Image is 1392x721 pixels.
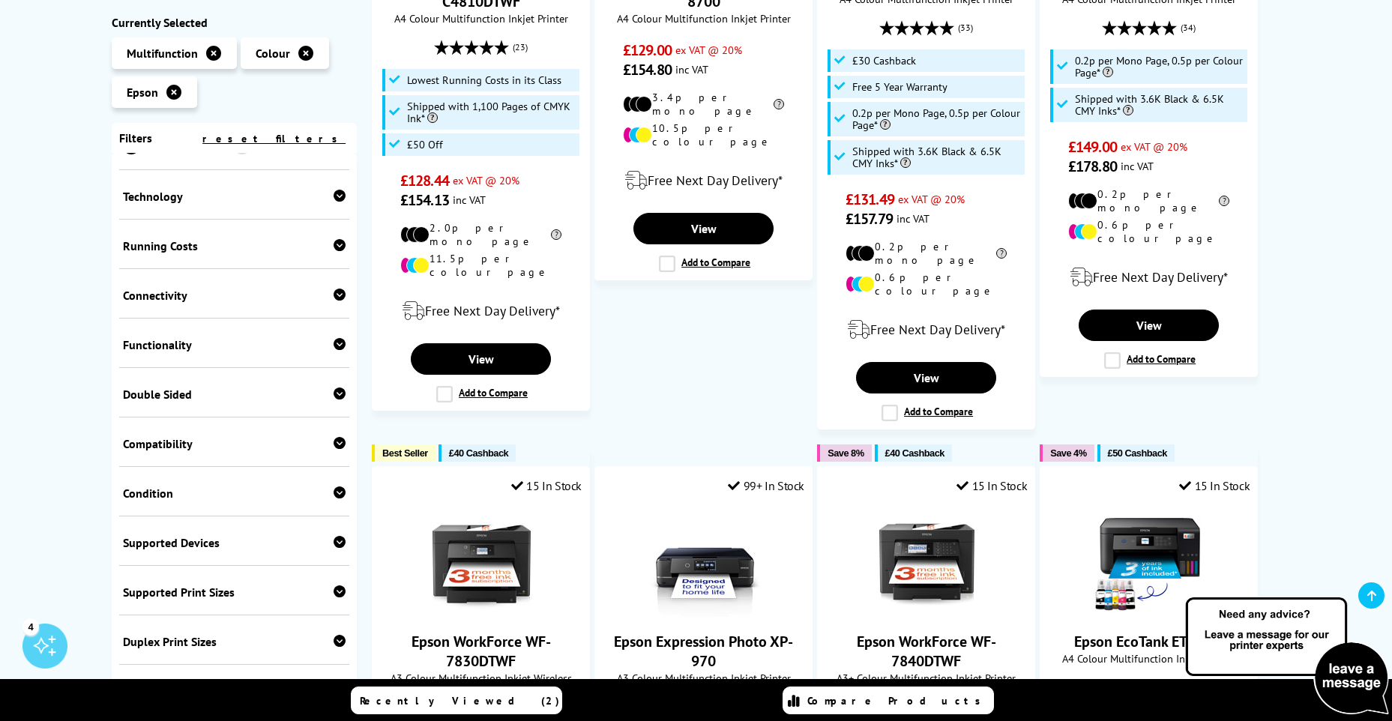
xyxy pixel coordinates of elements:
span: Save 4% [1050,447,1086,459]
a: View [856,362,995,393]
button: Save 4% [1040,444,1094,462]
span: £154.13 [400,190,449,210]
a: Epson WorkForce WF-7840DTWF [857,632,996,671]
button: Best Seller [372,444,436,462]
span: Shipped with 3.6K Black & 6.5K CMY Inks* [1075,93,1244,117]
img: Epson Expression Photo XP-970 [648,504,760,617]
div: 15 In Stock [956,478,1027,493]
span: £50 Cashback [1108,447,1167,459]
span: Colour [256,46,290,61]
li: 0.6p per colour page [1068,218,1229,245]
span: £40 Cashback [449,447,508,459]
span: ex VAT @ 20% [898,192,965,206]
img: Epson WorkForce WF-7830DTWF [425,504,537,617]
a: View [411,343,550,375]
div: Condition [123,486,346,501]
span: ex VAT @ 20% [1121,139,1187,154]
a: Epson Expression Photo XP-970 [648,605,760,620]
li: 11.5p per colour page [400,252,561,279]
span: ex VAT @ 20% [675,43,742,57]
a: Epson WorkForce WF-7840DTWF [870,605,983,620]
span: (34) [1181,13,1196,42]
label: Add to Compare [1104,352,1196,369]
a: reset filters [202,132,346,145]
span: £128.44 [400,171,449,190]
span: (23) [513,33,528,61]
a: Compare Products [783,687,994,714]
span: £154.80 [623,60,672,79]
span: Free 5 Year Warranty [852,81,947,93]
div: Functionality [123,337,346,352]
div: 99+ In Stock [728,478,804,493]
button: Save 8% [817,444,871,462]
li: 2.0p per mono page [400,221,561,248]
a: View [633,213,773,244]
span: 0.2p per Mono Page, 0.5p per Colour Page* [1075,55,1244,79]
span: Shipped with 3.6K Black & 6.5K CMY Inks* [852,145,1022,169]
span: £129.00 [623,40,672,60]
span: A4 Colour Multifunction Inkjet Printer [603,11,804,25]
a: Epson Expression Photo XP-970 [614,632,793,671]
div: Currently Selected [112,15,358,30]
label: Add to Compare [436,386,528,402]
span: inc VAT [1121,159,1154,173]
span: Compare Products [807,694,989,708]
li: 0.6p per colour page [846,271,1007,298]
li: 10.5p per colour page [623,121,784,148]
span: 0.2p per Mono Page, 0.5p per Colour Page* [852,107,1022,131]
div: 4 [22,618,39,635]
a: Epson EcoTank ET-2851 [1093,605,1205,620]
span: Best Seller [382,447,428,459]
div: Duplex Print Sizes [123,634,346,649]
div: Connectivity [123,288,346,303]
button: £40 Cashback [439,444,516,462]
span: (33) [958,13,973,42]
div: modal_delivery [380,290,582,332]
span: Filters [119,130,152,145]
span: Lowest Running Costs in its Class [407,74,561,86]
a: Epson EcoTank ET-2851 [1074,632,1223,651]
div: modal_delivery [825,309,1027,351]
span: (99) [1181,673,1196,702]
span: Epson [127,85,158,100]
span: £157.79 [846,209,893,229]
li: 0.2p per mono page [846,240,1007,267]
span: £40 Cashback [885,447,944,459]
li: 0.2p per mono page [1068,187,1229,214]
span: £30 Cashback [852,55,916,67]
span: Recently Viewed (2) [360,694,560,708]
img: Open Live Chat window [1182,595,1392,718]
li: 3.4p per mono page [623,91,784,118]
a: Epson WorkForce WF-7830DTWF [425,605,537,620]
div: Running Costs [123,238,346,253]
span: Save 8% [828,447,864,459]
div: 15 In Stock [1179,478,1250,493]
div: Double Sided [123,387,346,402]
button: £40 Cashback [875,444,952,462]
span: A3+ Colour Multifunction Inkjet Printer [825,671,1027,685]
span: inc VAT [453,193,486,207]
span: £131.49 [846,190,894,209]
span: A4 Colour Multifunction Inkjet Printer [380,11,582,25]
a: View [1079,310,1218,341]
a: Recently Viewed (2) [351,687,562,714]
span: ex VAT @ 20% [453,173,519,187]
div: Technology [123,189,346,204]
span: A3 Colour Multifunction Inkjet Printer [603,671,804,685]
div: modal_delivery [603,160,804,202]
span: inc VAT [897,211,929,226]
span: A3 Colour Multifunction Inkjet Wireless Printer [380,671,582,699]
img: Epson WorkForce WF-7840DTWF [870,504,983,617]
span: Multifunction [127,46,198,61]
div: Compatibility [123,436,346,451]
span: Shipped with 1,100 Pages of CMYK Ink* [407,100,576,124]
div: modal_delivery [1048,256,1250,298]
div: Supported Devices [123,535,346,550]
span: £50 Off [407,139,443,151]
a: Epson WorkForce WF-7830DTWF [412,632,551,671]
span: £149.00 [1068,137,1117,157]
label: Add to Compare [882,405,973,421]
div: Supported Print Sizes [123,585,346,600]
span: £178.80 [1068,157,1117,176]
span: inc VAT [675,62,708,76]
